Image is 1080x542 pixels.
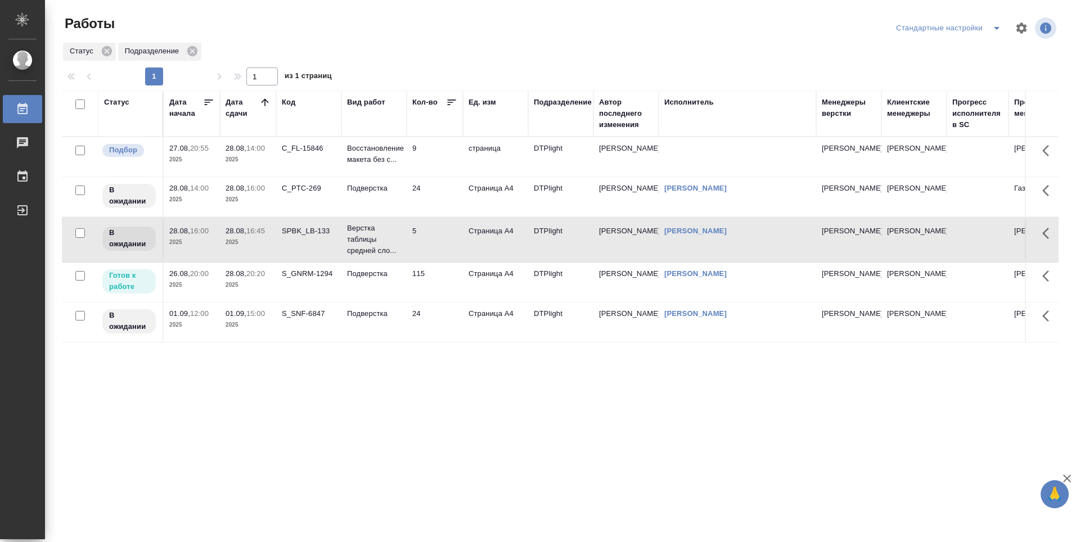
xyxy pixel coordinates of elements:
div: Дата сдачи [226,97,259,119]
td: 115 [407,263,463,302]
p: Готов к работе [109,270,149,292]
div: S_SNF-6847 [282,308,336,319]
td: DTPlight [528,220,593,259]
td: 5 [407,220,463,259]
p: 16:00 [190,227,209,235]
td: [PERSON_NAME] [593,220,659,259]
p: 28.08, [226,269,246,278]
td: 24 [407,177,463,216]
p: 28.08, [169,184,190,192]
button: Здесь прячутся важные кнопки [1036,177,1063,204]
p: Восстановление макета без с... [347,143,401,165]
div: Подразделение [118,43,201,61]
p: 2025 [226,279,271,291]
button: Здесь прячутся важные кнопки [1036,263,1063,290]
div: split button [893,19,1008,37]
div: Исполнитель назначен, приступать к работе пока рано [101,183,157,209]
p: 28.08, [226,184,246,192]
div: Статус [104,97,129,108]
div: Можно подбирать исполнителей [101,143,157,158]
p: 27.08, [169,144,190,152]
p: 15:00 [246,309,265,318]
button: Здесь прячутся важные кнопки [1036,220,1063,247]
p: [PERSON_NAME] [822,225,876,237]
td: [PERSON_NAME] [881,177,947,216]
div: C_FL-15846 [282,143,336,154]
p: 28.08, [169,227,190,235]
p: В ожидании [109,227,149,250]
p: 2025 [226,319,271,331]
p: В ожидании [109,310,149,332]
p: 2025 [226,154,271,165]
p: 2025 [169,279,214,291]
p: 16:00 [246,184,265,192]
p: Подразделение [125,46,183,57]
td: [PERSON_NAME] [1009,302,1074,342]
p: 01.09, [226,309,246,318]
td: 24 [407,302,463,342]
td: Страница А4 [463,220,528,259]
td: [PERSON_NAME] [1009,220,1074,259]
p: Подверстка [347,183,401,194]
p: 2025 [169,319,214,331]
td: [PERSON_NAME] [1009,137,1074,177]
a: [PERSON_NAME] [664,227,727,235]
div: Подразделение [534,97,592,108]
p: В ожидании [109,184,149,207]
div: Проектные менеджеры [1014,97,1068,119]
p: [PERSON_NAME] [822,143,876,154]
p: 14:00 [190,184,209,192]
p: [PERSON_NAME] [822,308,876,319]
p: 2025 [169,154,214,165]
span: 🙏 [1045,482,1064,506]
td: [PERSON_NAME] [593,177,659,216]
td: [PERSON_NAME] [593,137,659,177]
button: Здесь прячутся важные кнопки [1036,302,1063,329]
div: Исполнитель [664,97,714,108]
div: Вид работ [347,97,385,108]
p: 16:45 [246,227,265,235]
p: 20:55 [190,144,209,152]
td: Страница А4 [463,177,528,216]
td: Страница А4 [463,263,528,302]
div: Кол-во [412,97,438,108]
td: [PERSON_NAME] [881,302,947,342]
div: Ед. изм [469,97,496,108]
div: Исполнитель назначен, приступать к работе пока рано [101,225,157,252]
td: DTPlight [528,302,593,342]
td: [PERSON_NAME] [881,220,947,259]
div: Статус [63,43,116,61]
p: Подбор [109,144,137,156]
p: Статус [70,46,97,57]
div: C_PTC-269 [282,183,336,194]
p: 2025 [169,237,214,248]
p: 26.08, [169,269,190,278]
div: Дата начала [169,97,203,119]
span: Посмотреть информацию [1035,17,1059,39]
div: Клиентские менеджеры [887,97,941,119]
p: [PERSON_NAME] [1014,268,1068,279]
div: S_GNRM-1294 [282,268,336,279]
td: страница [463,137,528,177]
a: [PERSON_NAME] [664,269,727,278]
td: [PERSON_NAME] [593,302,659,342]
button: 🙏 [1041,480,1069,508]
div: Исполнитель назначен, приступать к работе пока рано [101,308,157,335]
td: Газизов Ринат [1009,177,1074,216]
td: Страница А4 [463,302,528,342]
p: 2025 [169,194,214,205]
span: Настроить таблицу [1008,15,1035,42]
div: Менеджеры верстки [822,97,876,119]
p: Верстка таблицы средней сло... [347,223,401,256]
span: Работы [62,15,115,33]
p: 2025 [226,237,271,248]
p: Подверстка [347,268,401,279]
a: [PERSON_NAME] [664,309,727,318]
div: Автор последнего изменения [599,97,653,130]
p: [PERSON_NAME] [822,183,876,194]
td: [PERSON_NAME] [881,263,947,302]
td: [PERSON_NAME] [593,263,659,302]
a: [PERSON_NAME] [664,184,727,192]
p: 12:00 [190,309,209,318]
td: [PERSON_NAME] [881,137,947,177]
